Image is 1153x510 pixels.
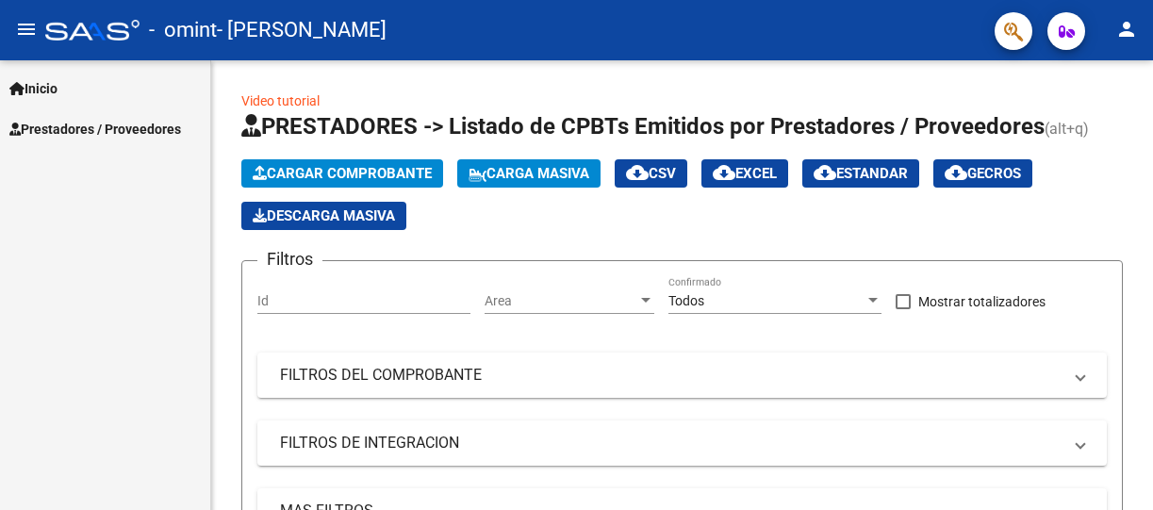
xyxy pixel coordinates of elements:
h3: Filtros [257,246,322,272]
span: Inicio [9,78,58,99]
span: Descarga Masiva [253,207,395,224]
mat-panel-title: FILTROS DEL COMPROBANTE [280,365,1062,386]
button: EXCEL [701,159,788,188]
span: EXCEL [713,165,777,182]
mat-icon: cloud_download [713,161,735,184]
span: Prestadores / Proveedores [9,119,181,140]
button: Cargar Comprobante [241,159,443,188]
span: PRESTADORES -> Listado de CPBTs Emitidos por Prestadores / Proveedores [241,113,1045,140]
span: - omint [149,9,217,51]
iframe: Intercom live chat [1089,446,1134,491]
mat-icon: menu [15,18,38,41]
button: CSV [615,159,687,188]
a: Video tutorial [241,93,320,108]
span: Carga Masiva [469,165,589,182]
mat-icon: person [1115,18,1138,41]
mat-icon: cloud_download [814,161,836,184]
mat-panel-title: FILTROS DE INTEGRACION [280,433,1062,453]
mat-icon: cloud_download [626,161,649,184]
span: CSV [626,165,676,182]
mat-expansion-panel-header: FILTROS DEL COMPROBANTE [257,353,1107,398]
button: Estandar [802,159,919,188]
span: Cargar Comprobante [253,165,432,182]
span: Area [485,293,637,309]
span: - [PERSON_NAME] [217,9,387,51]
span: Mostrar totalizadores [918,290,1046,313]
span: Estandar [814,165,908,182]
app-download-masive: Descarga masiva de comprobantes (adjuntos) [241,202,406,230]
button: Gecros [933,159,1032,188]
span: (alt+q) [1045,120,1089,138]
button: Descarga Masiva [241,202,406,230]
span: Todos [668,293,704,308]
mat-icon: cloud_download [945,161,967,184]
button: Carga Masiva [457,159,601,188]
span: Gecros [945,165,1021,182]
mat-expansion-panel-header: FILTROS DE INTEGRACION [257,420,1107,466]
